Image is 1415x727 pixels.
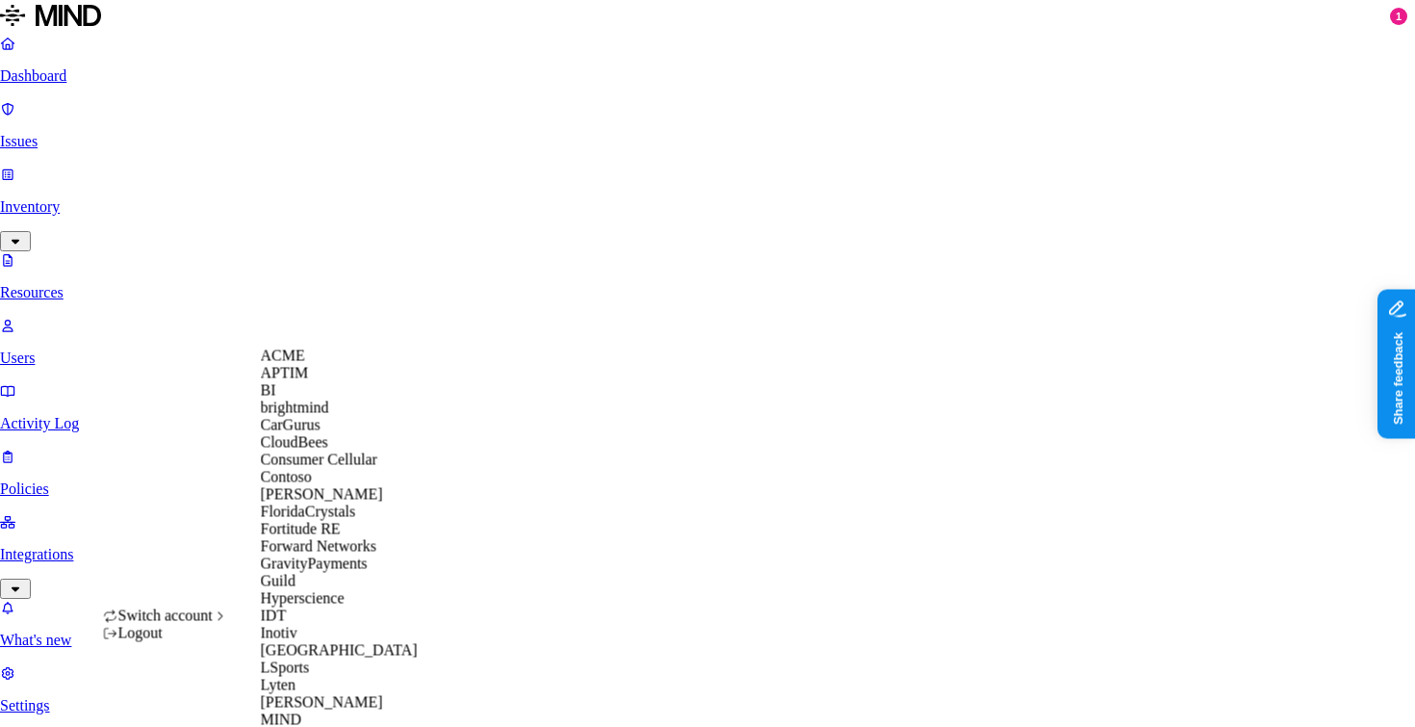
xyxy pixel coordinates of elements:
[261,382,276,399] span: BI
[261,504,356,520] span: FloridaCrystals
[261,677,296,693] span: Lyten
[261,348,305,364] span: ACME
[261,660,310,676] span: LSports
[261,538,376,555] span: Forward Networks
[261,452,377,468] span: Consumer Cellular
[261,556,368,572] span: GravityPayments
[261,400,329,416] span: brightmind
[261,625,297,641] span: Inotiv
[261,521,341,537] span: Fortitude RE
[261,417,321,433] span: CarGurus
[261,694,383,711] span: [PERSON_NAME]
[103,625,228,642] div: Logout
[261,642,418,659] span: [GEOGRAPHIC_DATA]
[261,573,296,589] span: Guild
[118,608,213,624] span: Switch account
[261,608,287,624] span: IDT
[261,486,383,503] span: [PERSON_NAME]
[261,469,312,485] span: Contoso
[261,365,309,381] span: APTIM
[261,590,345,607] span: Hyperscience
[261,434,328,451] span: CloudBees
